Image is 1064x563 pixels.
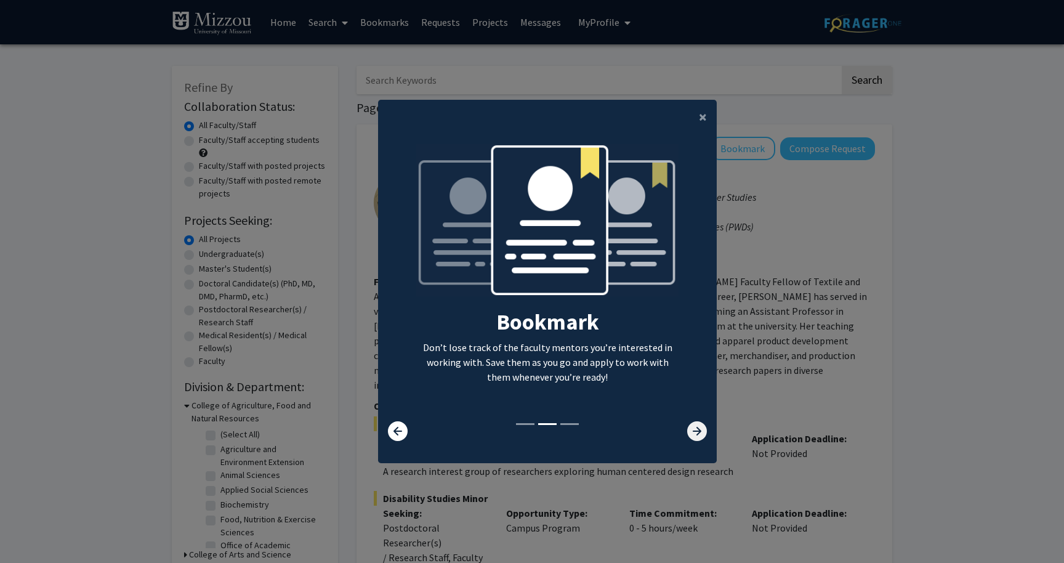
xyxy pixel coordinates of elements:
[416,340,679,384] p: Don’t lose track of the faculty mentors you’re interested in working with. Save them as you go an...
[9,508,52,554] iframe: Chat
[689,100,717,134] button: Close
[416,144,679,309] img: bookmark
[699,107,707,126] span: ×
[416,309,679,335] h2: Bookmark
